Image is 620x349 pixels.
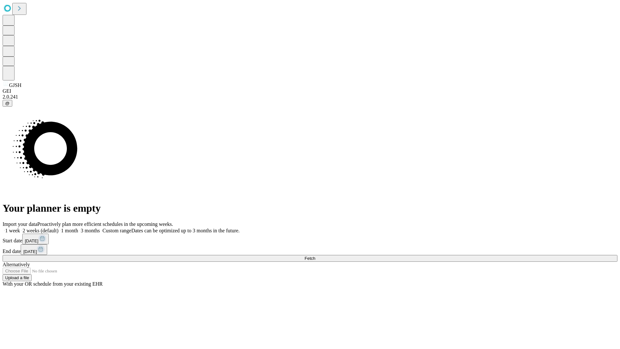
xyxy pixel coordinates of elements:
span: Custom range [102,228,131,233]
h1: Your planner is empty [3,202,617,214]
span: GJSH [9,82,21,88]
span: 1 week [5,228,20,233]
span: 2 weeks (default) [23,228,58,233]
span: Dates can be optimized up to 3 months in the future. [131,228,240,233]
span: Proactively plan more efficient schedules in the upcoming weeks. [37,221,173,227]
button: Upload a file [3,274,32,281]
div: 2.0.241 [3,94,617,100]
span: [DATE] [23,249,37,254]
span: [DATE] [25,238,38,243]
button: [DATE] [21,244,47,255]
span: 3 months [81,228,100,233]
div: GEI [3,88,617,94]
span: Import your data [3,221,37,227]
span: Alternatively [3,262,30,267]
button: [DATE] [22,234,49,244]
div: End date [3,244,617,255]
button: @ [3,100,12,107]
div: Start date [3,234,617,244]
span: 1 month [61,228,78,233]
button: Fetch [3,255,617,262]
span: Fetch [305,256,315,261]
span: @ [5,101,10,106]
span: With your OR schedule from your existing EHR [3,281,103,287]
